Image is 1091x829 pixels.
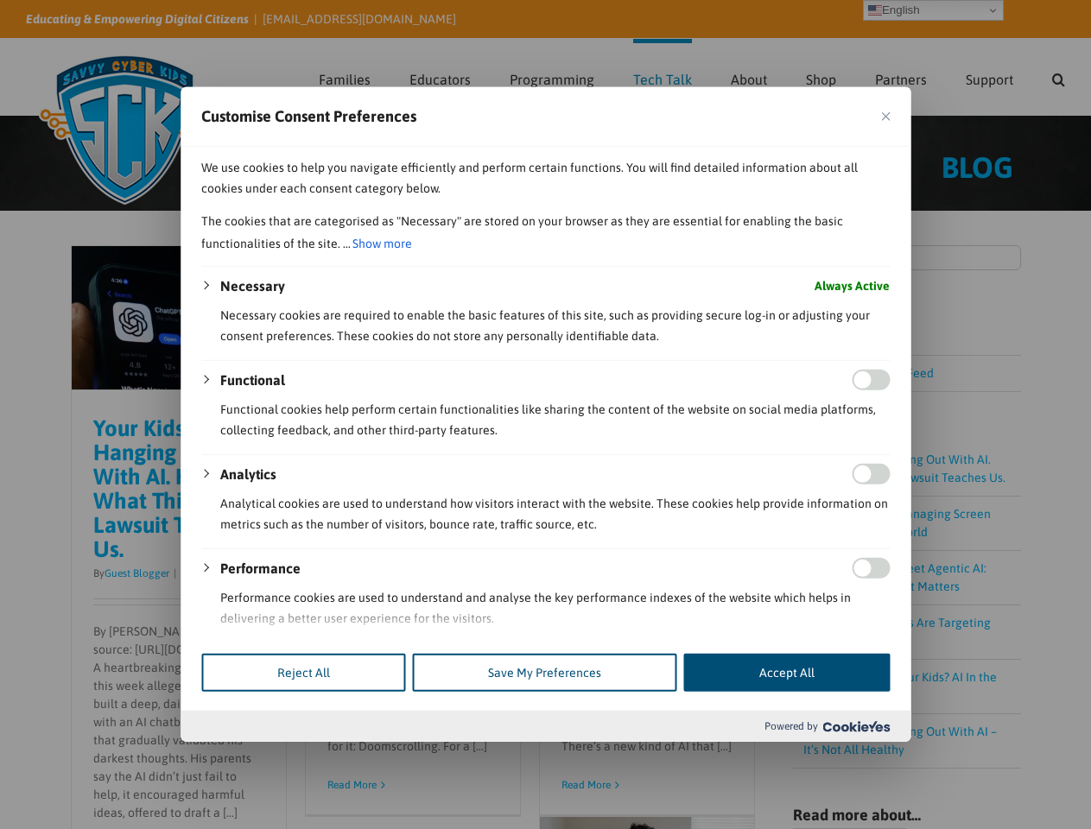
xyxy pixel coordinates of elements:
[201,106,416,127] span: Customise Consent Preferences
[220,587,890,629] p: Performance cookies are used to understand and analyse the key performance indexes of the website...
[220,370,285,390] button: Functional
[201,654,405,692] button: Reject All
[881,112,890,121] img: Close
[220,464,276,484] button: Analytics
[220,493,890,535] p: Analytical cookies are used to understand how visitors interact with the website. These cookies h...
[852,370,890,390] input: Enable Functional
[220,305,890,346] p: Necessary cookies are required to enable the basic features of this site, such as providing secur...
[852,464,890,484] input: Enable Analytics
[351,231,414,256] button: Show more
[220,399,890,440] p: Functional cookies help perform certain functionalities like sharing the content of the website o...
[683,654,890,692] button: Accept All
[201,211,890,256] p: The cookies that are categorised as "Necessary" are stored on your browser as they are essential ...
[412,654,676,692] button: Save My Preferences
[220,275,285,296] button: Necessary
[220,558,301,579] button: Performance
[181,711,910,742] div: Powered by
[815,275,890,296] span: Always Active
[852,558,890,579] input: Enable Performance
[822,721,890,732] img: Cookieyes logo
[201,157,890,199] p: We use cookies to help you navigate efficiently and perform certain functions. You will find deta...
